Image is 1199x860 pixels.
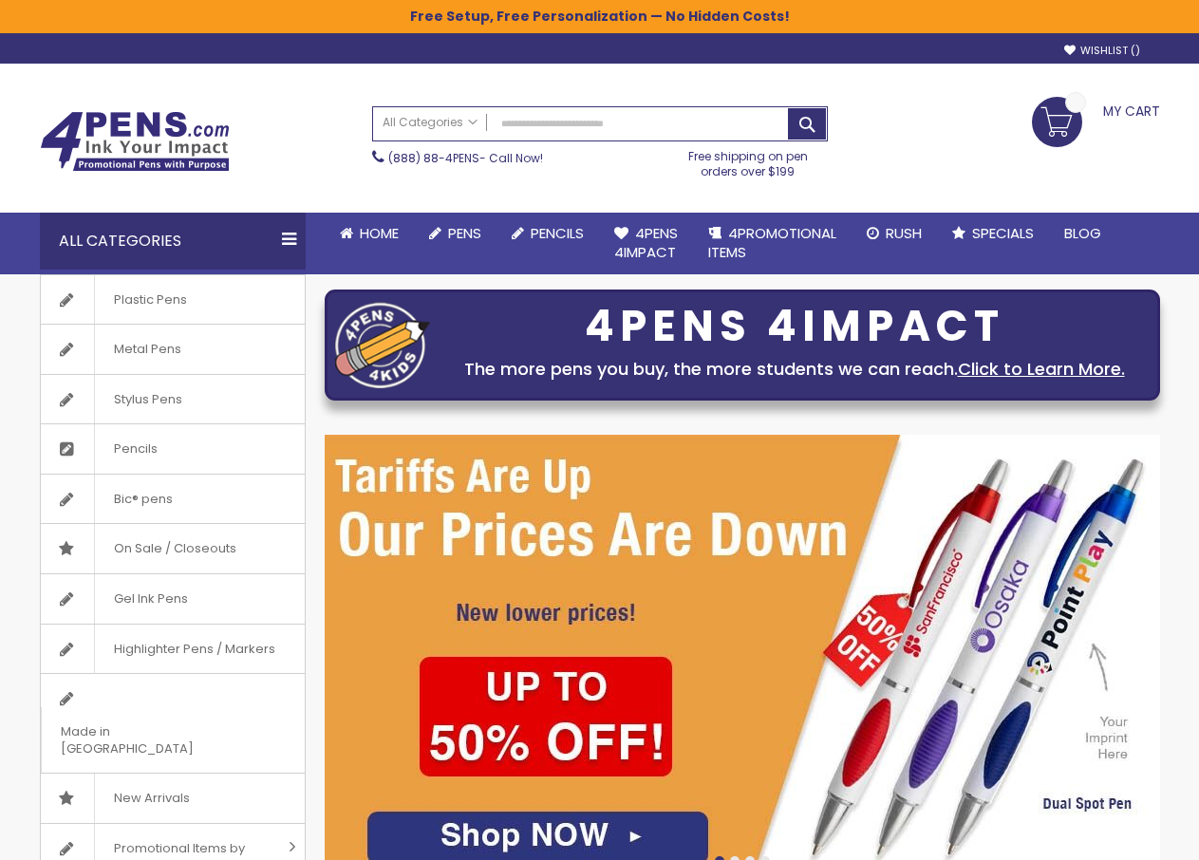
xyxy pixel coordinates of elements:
[388,150,543,166] span: - Call Now!
[40,111,230,172] img: 4Pens Custom Pens and Promotional Products
[335,302,430,388] img: four_pen_logo.png
[41,475,305,524] a: Bic® pens
[1064,44,1140,58] a: Wishlist
[886,223,922,243] span: Rush
[94,375,201,424] span: Stylus Pens
[373,107,487,139] a: All Categories
[496,213,599,254] a: Pencils
[94,524,255,573] span: On Sale / Closeouts
[94,424,177,474] span: Pencils
[531,223,584,243] span: Pencils
[41,574,305,624] a: Gel Ink Pens
[448,223,481,243] span: Pens
[41,375,305,424] a: Stylus Pens
[41,275,305,325] a: Plastic Pens
[41,325,305,374] a: Metal Pens
[41,674,305,773] a: Made in [GEOGRAPHIC_DATA]
[852,213,937,254] a: Rush
[40,213,306,270] div: All Categories
[440,356,1150,383] div: The more pens you buy, the more students we can reach.
[94,774,209,823] span: New Arrivals
[614,223,678,262] span: 4Pens 4impact
[94,275,206,325] span: Plastic Pens
[41,707,257,773] span: Made in [GEOGRAPHIC_DATA]
[693,213,852,274] a: 4PROMOTIONALITEMS
[94,574,207,624] span: Gel Ink Pens
[1049,213,1116,254] a: Blog
[41,625,305,674] a: Highlighter Pens / Markers
[414,213,496,254] a: Pens
[1064,223,1101,243] span: Blog
[94,475,192,524] span: Bic® pens
[937,213,1049,254] a: Specials
[708,223,836,262] span: 4PROMOTIONAL ITEMS
[94,625,294,674] span: Highlighter Pens / Markers
[668,141,828,179] div: Free shipping on pen orders over $199
[972,223,1034,243] span: Specials
[94,325,200,374] span: Metal Pens
[41,424,305,474] a: Pencils
[958,357,1125,381] a: Click to Learn More.
[360,223,399,243] span: Home
[41,524,305,573] a: On Sale / Closeouts
[440,307,1150,346] div: 4PENS 4IMPACT
[599,213,693,274] a: 4Pens4impact
[41,774,305,823] a: New Arrivals
[383,115,478,130] span: All Categories
[388,150,479,166] a: (888) 88-4PENS
[325,213,414,254] a: Home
